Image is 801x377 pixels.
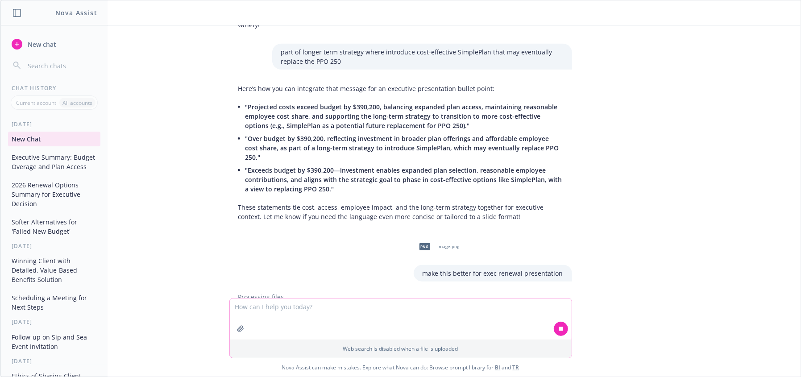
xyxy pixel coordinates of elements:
[495,364,501,371] a: BI
[423,269,563,278] p: make this better for exec renewal presentation
[8,150,100,174] button: Executive Summary: Budget Overage and Plan Access
[8,253,100,287] button: Winning Client with Detailed, Value-Based Benefits Solution
[8,290,100,315] button: Scheduling a Meeting for Next Steps
[245,103,558,130] span: "Projected costs exceed budget by $390,200, balancing expanded plan access, maintaining reasonabl...
[8,132,100,146] button: New Chat
[8,178,100,211] button: 2026 Renewal Options Summary for Executive Decision
[235,345,566,352] p: Web search is disabled when a file is uploaded
[62,99,92,107] p: All accounts
[245,166,562,193] span: "Exceeds budget by $390,200—investment enables expanded plan selection, reasonable employee contr...
[281,47,563,66] p: part of longer term strategy where introduce cost-effective SimplePlan that may eventually replac...
[26,59,97,72] input: Search chats
[26,40,56,49] span: New chat
[1,120,108,128] div: [DATE]
[419,243,430,250] span: png
[55,8,97,17] h1: Nova Assist
[238,203,563,221] p: These statements tie cost, access, employee impact, and the long-term strategy together for execu...
[1,242,108,250] div: [DATE]
[1,84,108,92] div: Chat History
[245,134,559,162] span: "Over budget by $390,200, reflecting investment in broader plan offerings and affordable employee...
[16,99,56,107] p: Current account
[8,330,100,354] button: Follow-up on Sip and Sea Event Invitation
[513,364,519,371] a: TR
[238,84,563,93] p: Here’s how you can integrate that message for an executive presentation bullet point:
[1,357,108,365] div: [DATE]
[4,358,797,377] span: Nova Assist can make mistakes. Explore what Nova can do: Browse prompt library for and
[8,215,100,239] button: Softer Alternatives for 'Failed New Budget'
[8,36,100,52] button: New chat
[229,292,572,302] div: Processing files...
[438,244,460,249] span: image.png
[1,318,108,326] div: [DATE]
[414,236,461,258] div: pngimage.png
